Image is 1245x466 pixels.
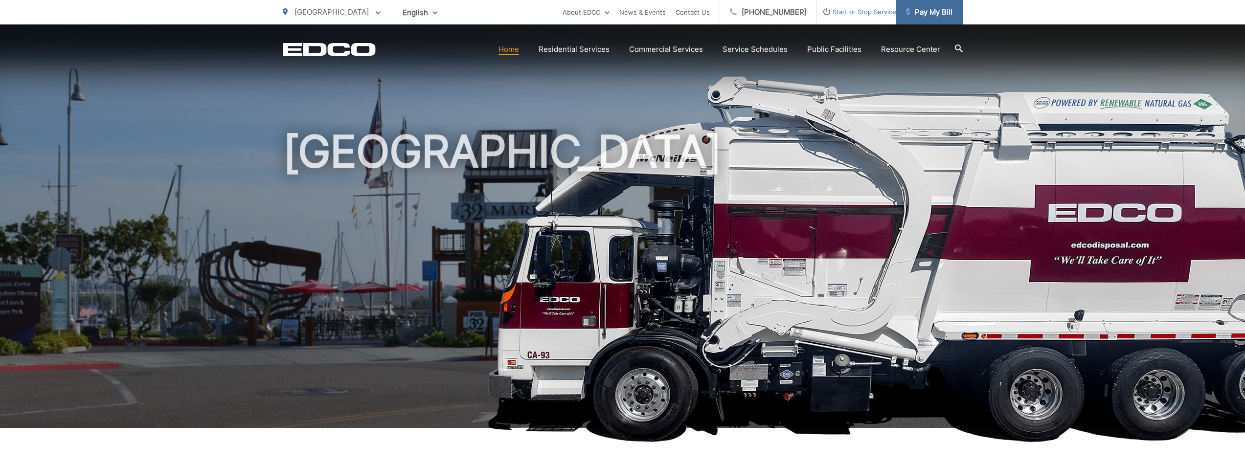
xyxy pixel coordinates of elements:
a: Public Facilities [807,44,861,55]
a: About EDCO [563,6,610,18]
h1: [GEOGRAPHIC_DATA] [283,127,963,437]
a: Home [498,44,519,55]
a: Contact Us [676,6,710,18]
a: Commercial Services [629,44,703,55]
a: EDCD logo. Return to the homepage. [283,43,376,56]
span: [GEOGRAPHIC_DATA] [294,7,369,17]
a: Service Schedules [723,44,788,55]
a: Resource Center [881,44,940,55]
a: News & Events [619,6,666,18]
span: Pay My Bill [906,6,952,18]
a: Residential Services [539,44,610,55]
span: English [395,4,445,21]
